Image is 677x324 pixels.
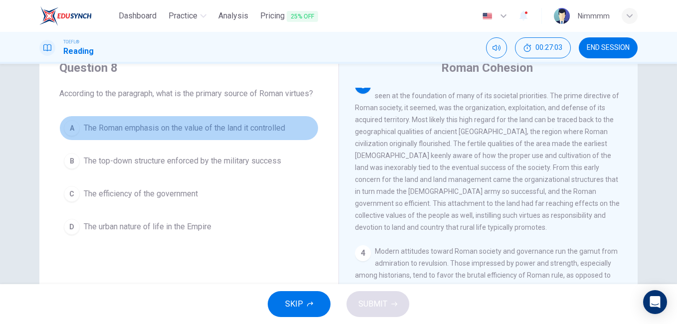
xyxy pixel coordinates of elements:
span: The urban nature of life in the Empire [84,221,211,233]
button: 00:27:03 [515,37,571,58]
span: The Roman emphasis on the value of the land it controlled [84,122,285,134]
span: Analysis [218,10,248,22]
img: en [481,12,494,20]
div: C [64,186,80,202]
button: END SESSION [579,37,638,58]
span: 00:27:03 [535,44,562,52]
span: The top-down structure enforced by the military success [84,155,281,167]
span: Practice [169,10,197,22]
span: 25% OFF [287,11,318,22]
span: SKIP [285,297,303,311]
button: Pricing25% OFF [256,7,322,25]
img: Profile picture [554,8,570,24]
button: CThe efficiency of the government [59,181,319,206]
div: D [64,219,80,235]
div: Hide [515,37,571,58]
button: DThe urban nature of life in the Empire [59,214,319,239]
a: EduSynch logo [39,6,115,26]
div: B [64,153,80,169]
button: Analysis [214,7,252,25]
span: TOEFL® [63,38,79,45]
div: A [64,120,80,136]
div: Mute [486,37,507,58]
span: The efficiency of the government [84,188,198,200]
button: Dashboard [115,7,161,25]
button: Practice [165,7,210,25]
span: Dashboard [119,10,157,22]
span: END SESSION [587,44,630,52]
button: BThe top-down structure enforced by the military success [59,149,319,173]
button: SKIP [268,291,331,317]
h4: Roman Cohesion [441,60,533,76]
div: Nimmmm [578,10,610,22]
h1: Reading [63,45,94,57]
img: EduSynch logo [39,6,92,26]
div: Open Intercom Messenger [643,290,667,314]
h4: Question 8 [59,60,319,76]
span: According to the paragraph, what is the primary source of Roman virtues? [59,88,319,100]
span: Pricing [260,10,318,22]
button: AThe Roman emphasis on the value of the land it controlled [59,116,319,141]
span: This lust for territorial dominance on the part of the Roman Empire can be seen at the foundation... [355,80,620,231]
div: 4 [355,245,371,261]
